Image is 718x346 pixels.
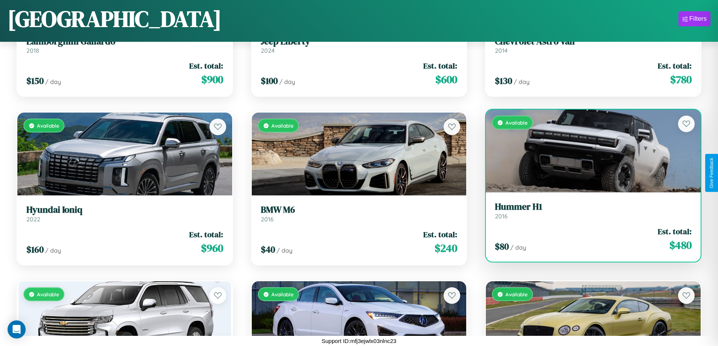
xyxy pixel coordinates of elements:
[670,72,692,87] span: $ 780
[435,241,457,256] span: $ 240
[261,215,274,223] span: 2016
[26,215,40,223] span: 2022
[26,243,44,256] span: $ 160
[26,204,223,215] h3: Hyundai Ioniq
[26,204,223,223] a: Hyundai Ioniq2022
[678,11,710,26] button: Filters
[709,158,714,188] div: Give Feedback
[435,72,457,87] span: $ 600
[261,47,275,54] span: 2024
[658,226,692,237] span: Est. total:
[495,75,512,87] span: $ 130
[201,72,223,87] span: $ 900
[261,75,278,87] span: $ 100
[189,60,223,71] span: Est. total:
[505,119,528,126] span: Available
[495,36,692,55] a: Chevrolet Astro Van2014
[277,247,292,254] span: / day
[495,201,692,220] a: Hummer H12016
[37,291,59,297] span: Available
[261,204,458,223] a: BMW M62016
[495,240,509,253] span: $ 80
[261,243,275,256] span: $ 40
[261,36,458,55] a: Jeep Liberty2024
[189,229,223,240] span: Est. total:
[279,78,295,85] span: / day
[495,212,508,220] span: 2016
[26,36,223,55] a: Lamborghini Gallardo2018
[495,47,508,54] span: 2014
[271,291,294,297] span: Available
[669,238,692,253] span: $ 480
[514,78,530,85] span: / day
[8,320,26,338] div: Open Intercom Messenger
[201,241,223,256] span: $ 960
[495,201,692,212] h3: Hummer H1
[510,244,526,251] span: / day
[8,3,222,34] h1: [GEOGRAPHIC_DATA]
[26,75,44,87] span: $ 150
[423,60,457,71] span: Est. total:
[45,247,61,254] span: / day
[321,336,396,346] p: Support ID: mfj3ejwlx03nlnc23
[26,36,223,47] h3: Lamborghini Gallardo
[423,229,457,240] span: Est. total:
[45,78,61,85] span: / day
[261,204,458,215] h3: BMW M6
[689,15,707,23] div: Filters
[261,36,458,47] h3: Jeep Liberty
[271,122,294,129] span: Available
[505,291,528,297] span: Available
[37,122,59,129] span: Available
[495,36,692,47] h3: Chevrolet Astro Van
[26,47,39,54] span: 2018
[658,60,692,71] span: Est. total:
